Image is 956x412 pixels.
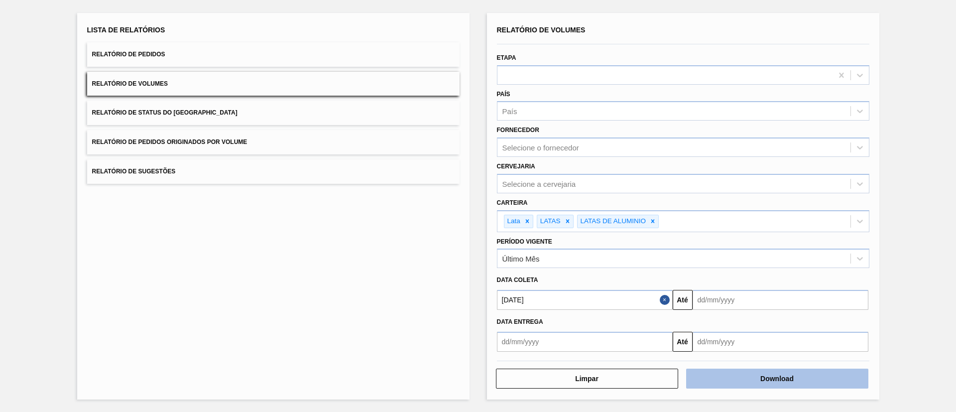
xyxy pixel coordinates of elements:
button: Close [660,290,673,310]
button: Relatório de Volumes [87,72,460,96]
input: dd/mm/yyyy [693,332,868,352]
label: Etapa [497,54,516,61]
span: Relatório de Volumes [92,80,168,87]
div: País [502,107,517,116]
input: dd/mm/yyyy [693,290,868,310]
button: Até [673,290,693,310]
button: Relatório de Status do [GEOGRAPHIC_DATA] [87,101,460,125]
button: Limpar [496,369,678,389]
span: Data Entrega [497,318,543,325]
span: Lista de Relatórios [87,26,165,34]
input: dd/mm/yyyy [497,290,673,310]
button: Relatório de Pedidos Originados por Volume [87,130,460,154]
div: Lata [504,215,522,228]
span: Relatório de Sugestões [92,168,176,175]
div: LATAS DE ALUMINIO [578,215,648,228]
span: Data coleta [497,276,538,283]
button: Até [673,332,693,352]
span: Relatório de Pedidos Originados por Volume [92,138,247,145]
label: Período Vigente [497,238,552,245]
button: Relatório de Pedidos [87,42,460,67]
input: dd/mm/yyyy [497,332,673,352]
label: Cervejaria [497,163,535,170]
label: Fornecedor [497,127,539,134]
div: Selecione a cervejaria [502,179,576,188]
label: Carteira [497,199,528,206]
span: Relatório de Pedidos [92,51,165,58]
button: Relatório de Sugestões [87,159,460,184]
div: LATAS [537,215,562,228]
span: Relatório de Status do [GEOGRAPHIC_DATA] [92,109,238,116]
button: Download [686,369,868,389]
div: Selecione o fornecedor [502,143,579,152]
label: País [497,91,510,98]
div: Último Mês [502,255,540,263]
span: Relatório de Volumes [497,26,586,34]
